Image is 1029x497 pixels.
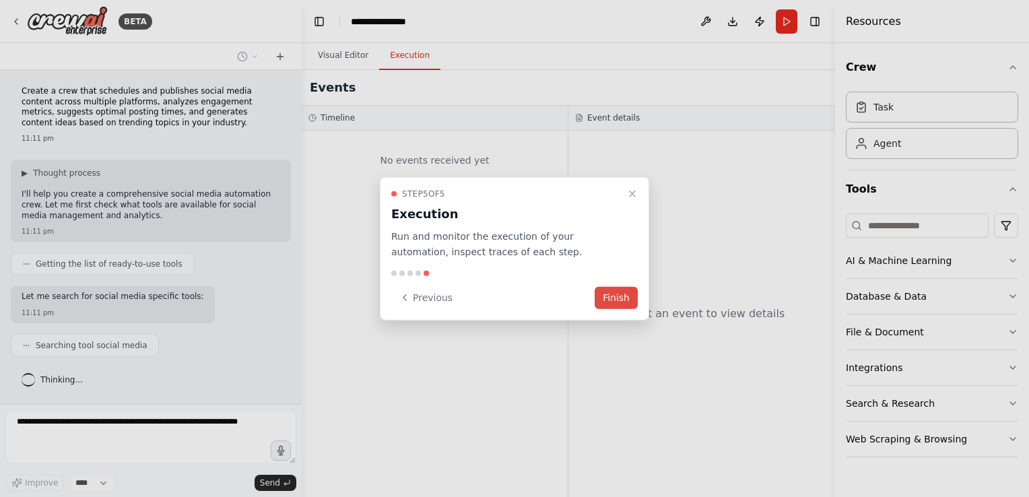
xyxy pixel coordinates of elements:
span: Step 5 of 5 [402,189,445,199]
p: Run and monitor the execution of your automation, inspect traces of each step. [391,229,622,260]
button: Close walkthrough [624,186,640,202]
button: Finish [595,286,638,308]
button: Hide left sidebar [310,12,329,31]
button: Previous [391,286,461,308]
h3: Execution [391,205,622,224]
